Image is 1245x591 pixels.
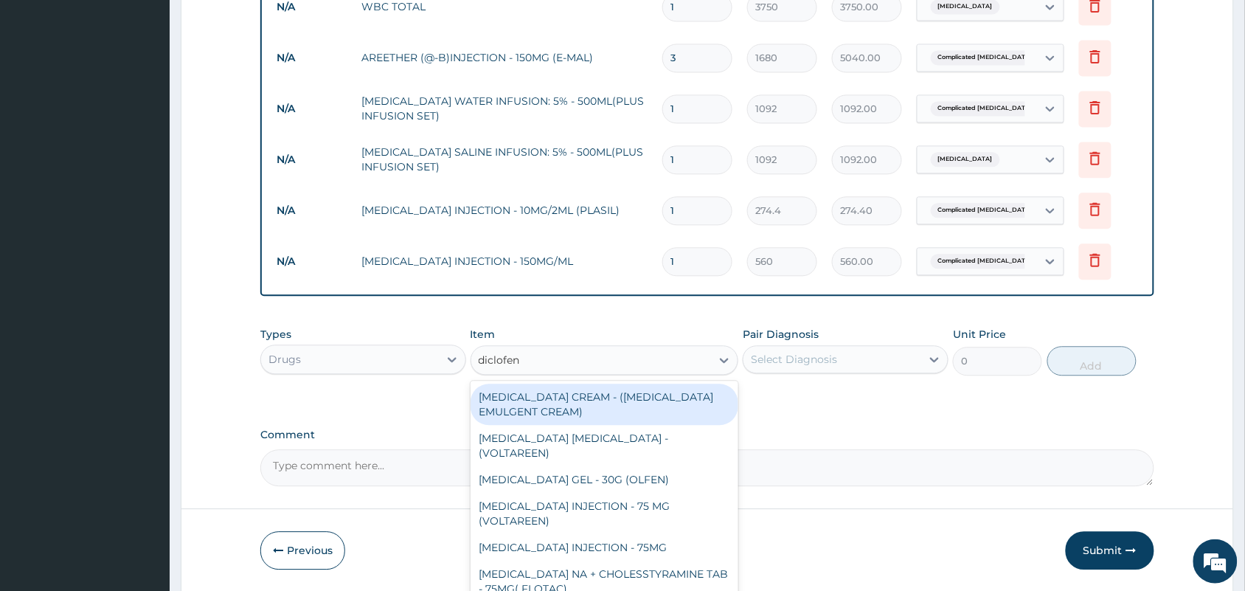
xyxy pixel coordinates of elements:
[269,44,354,72] td: N/A
[751,352,837,367] div: Select Diagnosis
[27,74,60,111] img: d_794563401_company_1708531726252_794563401
[269,146,354,173] td: N/A
[931,50,1040,65] span: Complicated [MEDICAL_DATA]
[931,101,1040,116] span: Complicated [MEDICAL_DATA]
[471,534,739,561] div: [MEDICAL_DATA] INJECTION - 75MG
[269,95,354,122] td: N/A
[260,328,291,341] label: Types
[354,86,655,131] td: [MEDICAL_DATA] WATER INFUSION: 5% - 500ML(PLUS INFUSION SET)
[260,531,345,570] button: Previous
[931,152,1000,167] span: [MEDICAL_DATA]
[7,403,281,455] textarea: Type your message and hit 'Enter'
[953,327,1006,342] label: Unit Price
[743,327,819,342] label: Pair Diagnosis
[471,327,496,342] label: Item
[77,83,248,102] div: Chat with us now
[931,254,1040,269] span: Complicated [MEDICAL_DATA]
[471,466,739,493] div: [MEDICAL_DATA] GEL - 30G (OLFEN)
[1066,531,1154,570] button: Submit
[242,7,277,43] div: Minimize live chat window
[269,248,354,275] td: N/A
[260,429,1154,441] label: Comment
[471,384,739,425] div: [MEDICAL_DATA] CREAM - ([MEDICAL_DATA] EMULGENT CREAM)
[354,43,655,72] td: AREETHER (@-B)INJECTION - 150MG (E-MAL)
[471,493,739,534] div: [MEDICAL_DATA] INJECTION - 75 MG (VOLTAREEN)
[931,203,1040,218] span: Complicated [MEDICAL_DATA]
[269,197,354,224] td: N/A
[86,186,204,335] span: We're online!
[354,196,655,225] td: [MEDICAL_DATA] INJECTION - 10MG/2ML (PLASIL)
[471,425,739,466] div: [MEDICAL_DATA] [MEDICAL_DATA] - (VOLTAREEN)
[354,137,655,182] td: [MEDICAL_DATA] SALINE INFUSION: 5% - 500ML(PLUS INFUSION SET)
[1047,346,1137,376] button: Add
[268,352,301,367] div: Drugs
[354,246,655,276] td: [MEDICAL_DATA] INJECTION - 150MG/ML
